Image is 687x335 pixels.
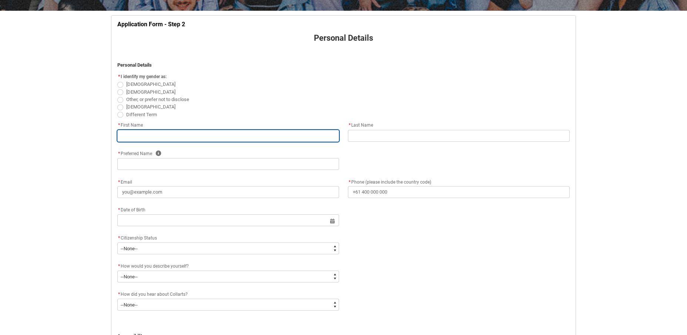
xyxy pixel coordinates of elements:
[314,33,373,43] strong: Personal Details
[117,123,143,128] span: First Name
[118,180,120,185] abbr: required
[126,89,175,95] span: [DEMOGRAPHIC_DATA]
[117,177,135,185] label: Email
[118,123,120,128] abbr: required
[126,112,157,117] span: Different Term
[117,21,185,28] strong: Application Form - Step 2
[118,235,120,241] abbr: required
[349,180,351,185] abbr: required
[126,81,175,87] span: [DEMOGRAPHIC_DATA]
[348,177,434,185] label: Phone (please include the country code)
[121,292,188,297] span: How did you hear about Collarts?
[348,186,570,198] input: +61 400 000 000
[117,186,339,198] input: you@example.com
[118,74,120,79] abbr: required
[126,104,175,110] span: [DEMOGRAPHIC_DATA]
[117,207,145,212] span: Date of Birth
[349,123,351,128] abbr: required
[121,235,157,241] span: Citizenship Status
[118,264,120,269] abbr: required
[126,97,189,102] span: Other, or prefer not to disclose
[117,62,152,68] strong: Personal Details
[348,123,373,128] span: Last Name
[117,151,152,156] span: Preferred Name
[121,264,189,269] span: How would you describe yourself?
[118,207,120,212] abbr: required
[121,74,167,79] span: I identify my gender as:
[118,292,120,297] abbr: required
[118,151,120,156] abbr: required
